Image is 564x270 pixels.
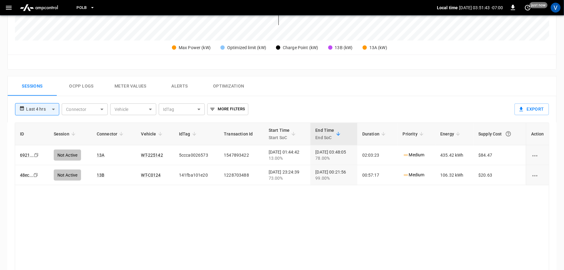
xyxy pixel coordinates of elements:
[141,130,164,138] span: Vehicle
[403,152,425,158] p: Medium
[335,45,353,51] div: 13B (kW)
[33,172,39,178] div: copy
[315,149,352,161] div: [DATE] 03:48:05
[437,5,458,11] p: Local time
[283,45,318,51] div: Charge Point (kW)
[20,153,34,158] a: 6921...
[219,165,264,185] td: 1228703488
[33,152,40,158] div: copy
[440,130,462,138] span: Energy
[57,76,106,96] button: Ocpp logs
[531,152,544,158] div: charging session options
[526,123,549,145] th: Action
[15,123,549,185] table: sessions table
[269,134,290,141] p: Start SoC
[207,104,248,115] button: More Filters
[315,169,352,181] div: [DATE] 00:21:56
[403,172,425,178] p: Medium
[357,165,398,185] td: 00:57:17
[204,76,253,96] button: Optimization
[269,169,306,181] div: [DATE] 23:24:39
[54,170,81,181] div: Not Active
[97,173,104,178] a: 13B
[20,173,33,178] a: 48ec...
[76,4,87,11] span: PoLB
[269,175,306,181] div: 73.00%
[473,165,526,185] td: $20.63
[97,130,125,138] span: Connector
[315,134,334,141] p: End SoC
[174,165,219,185] td: 141fba101e20
[403,130,426,138] span: Priority
[515,104,549,115] button: Export
[473,145,526,165] td: $84.47
[315,175,352,181] div: 99.00%
[18,2,60,14] img: ampcontrol.io logo
[369,45,387,51] div: 13A (kW)
[141,153,163,158] a: WT-225142
[362,130,387,138] span: Duration
[315,127,334,141] div: End Time
[315,127,342,141] span: End TimeEnd SoC
[269,149,306,161] div: [DATE] 01:44:42
[551,3,561,13] div: profile-icon
[357,145,398,165] td: 02:03:23
[523,3,533,13] button: set refresh interval
[478,128,521,139] div: Supply Cost
[26,104,59,115] div: Last 4 hrs
[435,165,473,185] td: 106.32 kWh
[269,127,290,141] div: Start Time
[459,5,503,11] p: [DATE] 03:51:43 -07:00
[530,2,548,8] span: just now
[15,123,49,145] th: ID
[8,76,57,96] button: Sessions
[269,127,298,141] span: Start TimeStart SoC
[219,123,264,145] th: Transaction Id
[227,45,266,51] div: Optimized limit (kW)
[179,130,198,138] span: IdTag
[155,76,204,96] button: Alerts
[106,76,155,96] button: Meter Values
[174,145,219,165] td: 5ccca0026573
[141,173,161,178] a: WT-C0124
[97,153,104,158] a: 13A
[531,172,544,178] div: charging session options
[435,145,473,165] td: 435.42 kWh
[74,2,97,14] button: PoLB
[179,45,211,51] div: Max Power (kW)
[219,145,264,165] td: 1547893422
[269,155,306,161] div: 13.00%
[503,128,514,139] button: The cost of your charging session based on your supply rates
[54,130,77,138] span: Session
[54,150,81,161] div: Not Active
[315,155,352,161] div: 78.00%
